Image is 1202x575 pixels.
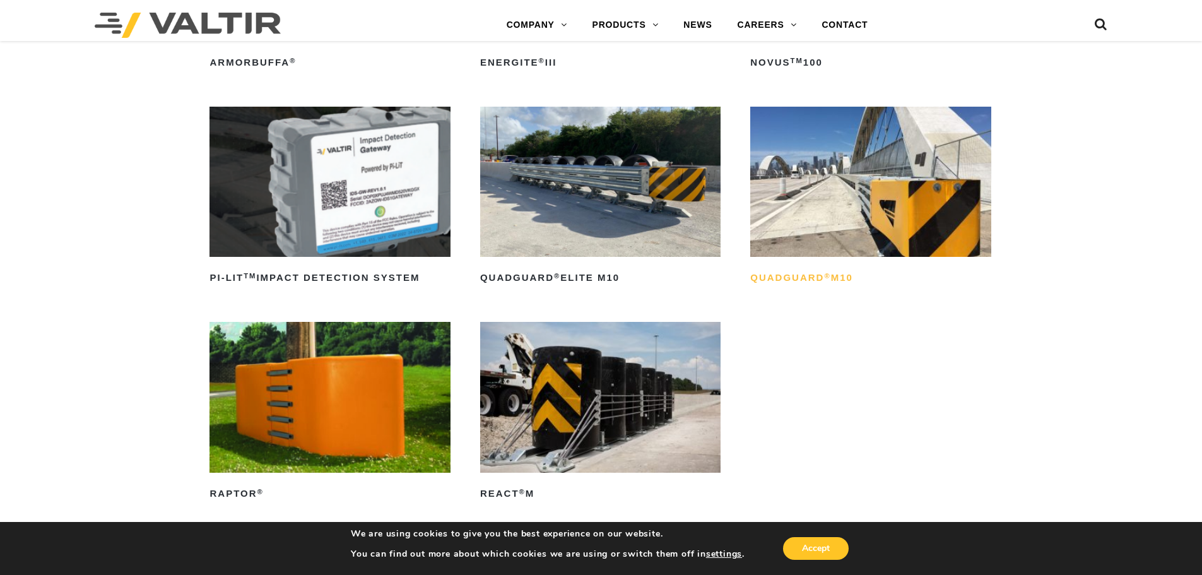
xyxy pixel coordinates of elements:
button: settings [706,548,742,560]
h2: RAPTOR [209,484,450,504]
p: We are using cookies to give you the best experience on our website. [351,528,745,540]
h2: QuadGuard Elite M10 [480,268,721,288]
h2: ArmorBuffa [209,52,450,73]
a: PI-LITTMImpact Detection System [209,107,450,288]
sup: ® [257,488,264,495]
a: CAREERS [725,13,810,38]
sup: ® [519,488,526,495]
a: RAPTOR® [209,322,450,504]
h2: ENERGITE III [480,52,721,73]
sup: ® [539,57,545,64]
sup: ® [824,272,830,280]
a: COMPANY [494,13,580,38]
h2: NOVUS 100 [750,52,991,73]
h2: QuadGuard M10 [750,268,991,288]
a: REACT®M [480,322,721,504]
h2: PI-LIT Impact Detection System [209,268,450,288]
a: PRODUCTS [580,13,671,38]
img: Valtir [95,13,281,38]
sup: ® [290,57,296,64]
p: You can find out more about which cookies we are using or switch them off in . [351,548,745,560]
h2: REACT M [480,484,721,504]
a: QuadGuard®Elite M10 [480,107,721,288]
sup: TM [244,272,256,280]
a: QuadGuard®M10 [750,107,991,288]
a: NEWS [671,13,724,38]
a: CONTACT [809,13,880,38]
button: Accept [783,537,849,560]
sup: TM [791,57,803,64]
sup: ® [554,272,560,280]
